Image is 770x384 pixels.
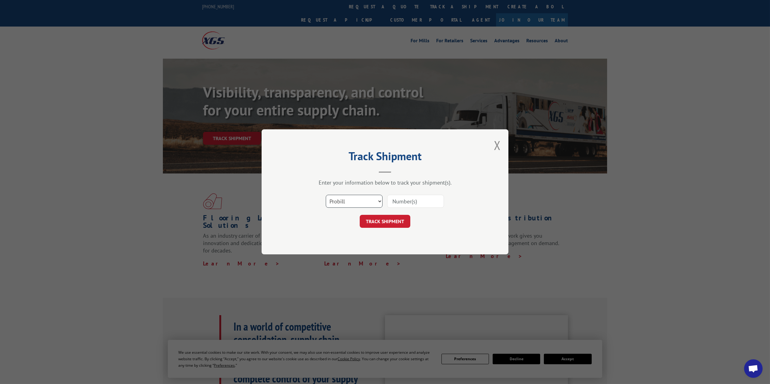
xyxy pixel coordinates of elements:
h2: Track Shipment [292,152,478,164]
input: Number(s) [387,195,444,208]
button: TRACK SHIPMENT [360,215,410,228]
div: Enter your information below to track your shipment(s). [292,179,478,186]
a: Open chat [744,359,763,378]
button: Close modal [494,137,501,153]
